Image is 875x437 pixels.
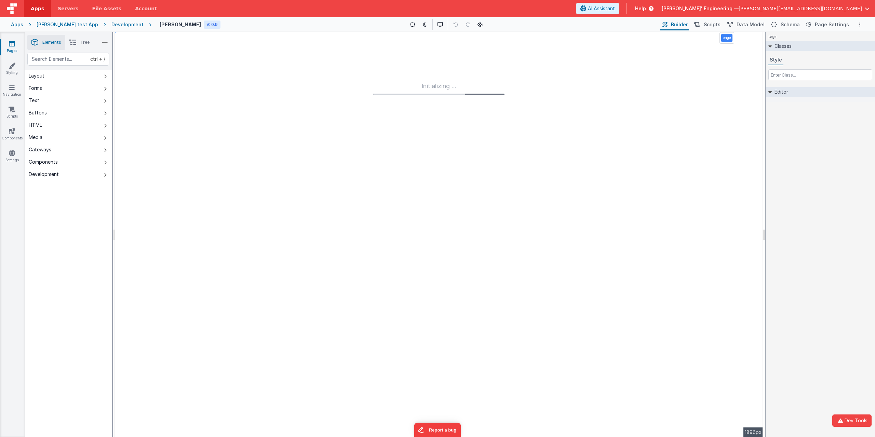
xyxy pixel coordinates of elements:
span: Data Model [737,21,765,28]
button: Options [856,21,864,29]
button: Gateways [25,144,112,156]
span: [PERSON_NAME][EMAIL_ADDRESS][DOMAIN_NAME] [739,5,862,12]
span: Servers [58,5,78,12]
span: Help [635,5,646,12]
div: Initializing ... [373,81,504,95]
span: AI Assistant [588,5,615,12]
div: Development [29,171,59,178]
button: Text [25,94,112,107]
div: Forms [29,85,42,92]
span: Page Settings [815,21,849,28]
div: HTML [29,122,42,128]
button: Style [768,55,783,65]
button: Data Model [725,19,766,30]
h4: page [766,32,779,41]
div: ctrl [90,56,98,63]
div: Text [29,97,39,104]
h4: [PERSON_NAME] [160,22,201,27]
button: Buttons [25,107,112,119]
button: Schema [769,19,801,30]
div: Apps [11,21,23,28]
button: [PERSON_NAME]' Engineering — [PERSON_NAME][EMAIL_ADDRESS][DOMAIN_NAME] [662,5,870,12]
div: [PERSON_NAME] test App [37,21,98,28]
div: 1896px [743,427,763,437]
span: Builder [671,21,688,28]
span: Apps [31,5,44,12]
div: Media [29,134,42,141]
button: Media [25,131,112,144]
div: Development [111,21,144,28]
button: Forms [25,82,112,94]
input: Enter Class... [768,69,872,80]
button: Dev Tools [832,414,872,427]
span: Tree [80,40,90,45]
iframe: Marker.io feedback button [414,423,461,437]
span: Elements [42,40,61,45]
p: page [723,35,731,41]
span: + / [90,53,105,66]
button: Page Settings [804,19,850,30]
h2: Editor [772,87,788,97]
div: Buttons [29,109,47,116]
h2: Classes [772,41,792,51]
button: AI Assistant [576,3,619,14]
span: Schema [781,21,800,28]
div: --> [115,32,763,437]
button: Scripts [692,19,722,30]
span: Scripts [704,21,721,28]
button: HTML [25,119,112,131]
span: [PERSON_NAME]' Engineering — [662,5,739,12]
div: Components [29,159,58,165]
button: Builder [660,19,689,30]
button: Components [25,156,112,168]
input: Search Elements... [27,53,109,66]
button: Development [25,168,112,180]
div: Layout [29,72,44,79]
div: Gateways [29,146,51,153]
div: V: 0.9 [204,21,220,29]
button: Layout [25,70,112,82]
span: File Assets [92,5,122,12]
